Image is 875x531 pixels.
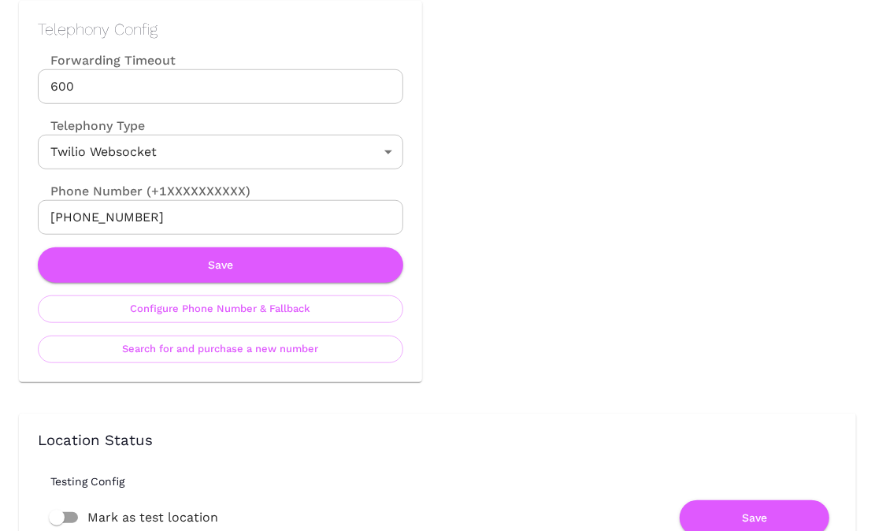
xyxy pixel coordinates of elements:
[38,336,403,363] button: Search for and purchase a new number
[38,433,837,450] h3: Location Status
[38,295,403,323] button: Configure Phone Number & Fallback
[38,135,403,169] div: Twilio Websocket
[50,475,850,488] h6: Testing Config
[87,508,218,527] span: Mark as test location
[38,51,403,69] label: Forwarding Timeout
[38,182,403,200] label: Phone Number (+1XXXXXXXXXX)
[38,117,145,135] label: Telephony Type
[38,247,403,283] button: Save
[38,20,403,39] h2: Telephony Config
